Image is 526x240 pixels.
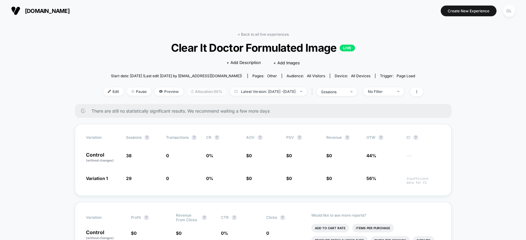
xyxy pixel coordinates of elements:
[191,90,194,93] img: rebalance
[329,153,332,158] span: 0
[326,153,332,158] span: $
[368,89,393,94] div: No Filter
[273,60,300,65] span: + Add Images
[86,135,120,140] span: Variation
[300,91,302,92] img: end
[266,230,269,236] span: 0
[166,153,169,158] span: 0
[103,87,124,96] span: Edit
[345,135,350,140] button: ?
[166,135,189,140] span: Transactions
[380,74,415,78] div: Trigger:
[406,135,440,140] span: CI
[9,6,71,16] button: [DOMAIN_NAME]
[326,176,332,181] span: $
[503,5,515,17] div: GL
[311,224,349,232] li: Add To Cart Rate
[246,153,252,158] span: $
[127,87,151,96] span: Pause
[297,135,302,140] button: ?
[86,213,120,222] span: Variation
[145,135,149,140] button: ?
[131,230,137,236] span: $
[226,60,261,66] span: + Add Description
[134,230,137,236] span: 0
[232,215,237,220] button: ?
[221,215,229,220] span: CTR
[92,108,439,114] span: There are still no statistically significant results. We recommend waiting a few more days
[329,176,332,181] span: 0
[286,135,294,140] span: PSV
[310,87,316,96] span: |
[86,152,120,163] p: Control
[326,135,342,140] span: Revenue
[366,176,376,181] span: 56%
[378,135,383,140] button: ?
[352,224,394,232] li: Items Per Purchase
[340,45,355,51] p: LIVE
[126,176,132,181] span: 29
[441,6,496,16] button: Create New Experience
[131,90,134,93] img: end
[166,176,169,181] span: 0
[366,153,376,158] span: 44%
[176,213,199,222] span: Revenue From Clicks
[119,41,407,54] span: Clear It Doctor Formulated Image
[351,74,370,78] span: all devices
[238,32,289,37] a: < Back to all live experiences
[267,74,277,78] span: other
[246,135,255,140] span: AOV
[286,176,292,181] span: $
[144,215,149,220] button: ?
[397,91,399,92] img: end
[413,135,418,140] button: ?
[330,74,375,78] span: Device:
[287,74,325,78] div: Audience:
[86,236,114,240] span: (without changes)
[249,176,252,181] span: 0
[108,90,111,93] img: edit
[406,177,440,185] span: Insufficient data for CI
[192,135,197,140] button: ?
[221,230,228,236] span: 0 %
[126,153,132,158] span: 38
[230,87,307,96] span: Latest Version: [DATE] - [DATE]
[206,176,213,181] span: 0 %
[311,213,440,218] p: Would like to see more reports?
[321,90,346,94] div: sessions
[214,135,219,140] button: ?
[286,153,292,158] span: $
[266,215,277,220] span: Clicks
[154,87,183,96] span: Preview
[501,5,517,17] button: GL
[397,74,415,78] span: Page Load
[252,74,277,78] div: Pages:
[202,215,207,220] button: ?
[307,74,325,78] span: All Visitors
[206,135,211,140] span: CR
[179,230,181,236] span: 0
[249,153,252,158] span: 0
[258,135,263,140] button: ?
[280,215,285,220] button: ?
[86,158,114,162] span: (without changes)
[366,135,400,140] span: OTW
[126,135,141,140] span: Sessions
[234,90,238,93] img: calendar
[11,6,20,15] img: Visually logo
[111,74,242,78] span: Start date: [DATE] (Last edit [DATE] by [EMAIL_ADDRESS][DOMAIN_NAME])
[176,230,181,236] span: $
[206,153,213,158] span: 0 %
[406,154,440,163] span: ---
[25,8,70,14] span: [DOMAIN_NAME]
[186,87,227,96] span: Allocation: 50%
[350,91,353,92] img: end
[131,215,141,220] span: Profit
[289,153,292,158] span: 0
[86,176,108,181] span: Variation 1
[289,176,292,181] span: 0
[246,176,252,181] span: $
